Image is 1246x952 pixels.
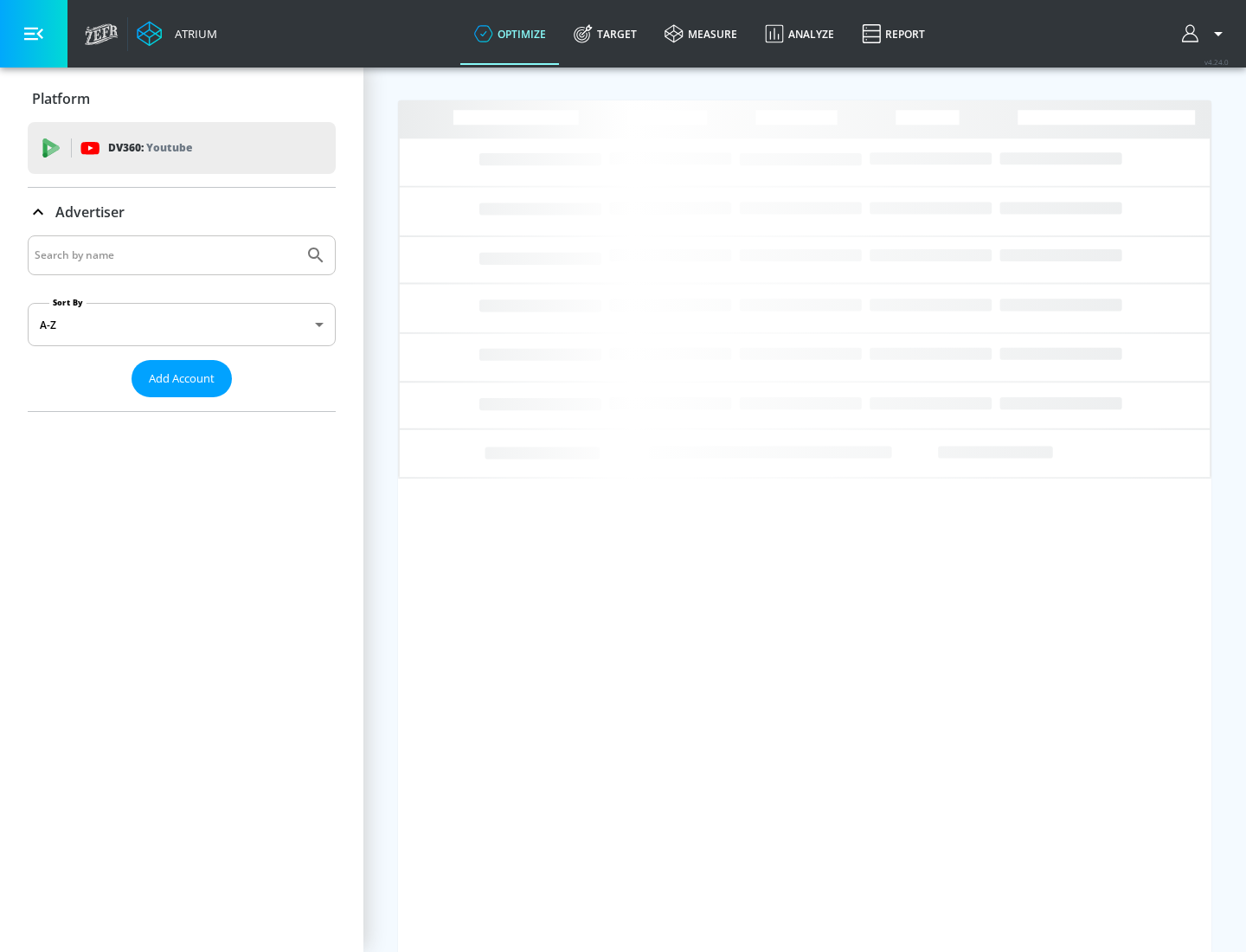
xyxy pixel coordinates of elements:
[137,21,217,47] a: Atrium
[560,3,651,65] a: Target
[49,297,87,308] label: Sort By
[28,188,336,236] div: Advertiser
[132,360,232,397] button: Add Account
[108,138,192,158] p: DV360:
[35,244,297,267] input: Search by name
[28,235,336,411] div: Advertiser
[168,26,217,42] div: Atrium
[28,397,336,411] nav: list of Advertiser
[460,3,560,65] a: optimize
[28,74,336,123] div: Platform
[1204,57,1229,67] span: v 4.24.0
[55,203,125,222] p: Advertiser
[651,3,751,65] a: measure
[848,3,939,65] a: Report
[751,3,848,65] a: Analyze
[28,122,336,174] div: DV360: Youtube
[32,89,90,108] p: Platform
[146,138,192,157] p: Youtube
[28,303,336,346] div: A-Z
[149,369,215,389] span: Add Account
